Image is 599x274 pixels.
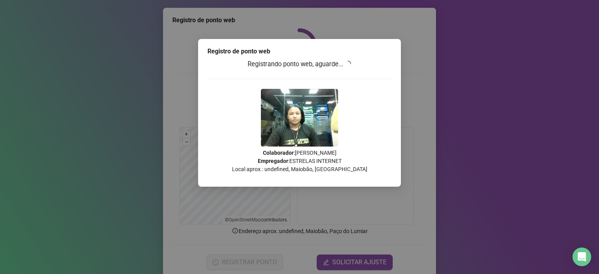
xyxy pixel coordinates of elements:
[207,47,392,56] div: Registro de ponto web
[207,149,392,173] p: : [PERSON_NAME] : ESTRELAS INTERNET Local aprox.: undefined, Maiobão, [GEOGRAPHIC_DATA]
[572,247,591,266] div: Open Intercom Messenger
[344,60,352,68] span: loading
[263,150,294,156] strong: Colaborador
[207,59,392,69] h3: Registrando ponto web, aguarde...
[261,89,338,147] img: 9k=
[258,158,288,164] strong: Empregador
